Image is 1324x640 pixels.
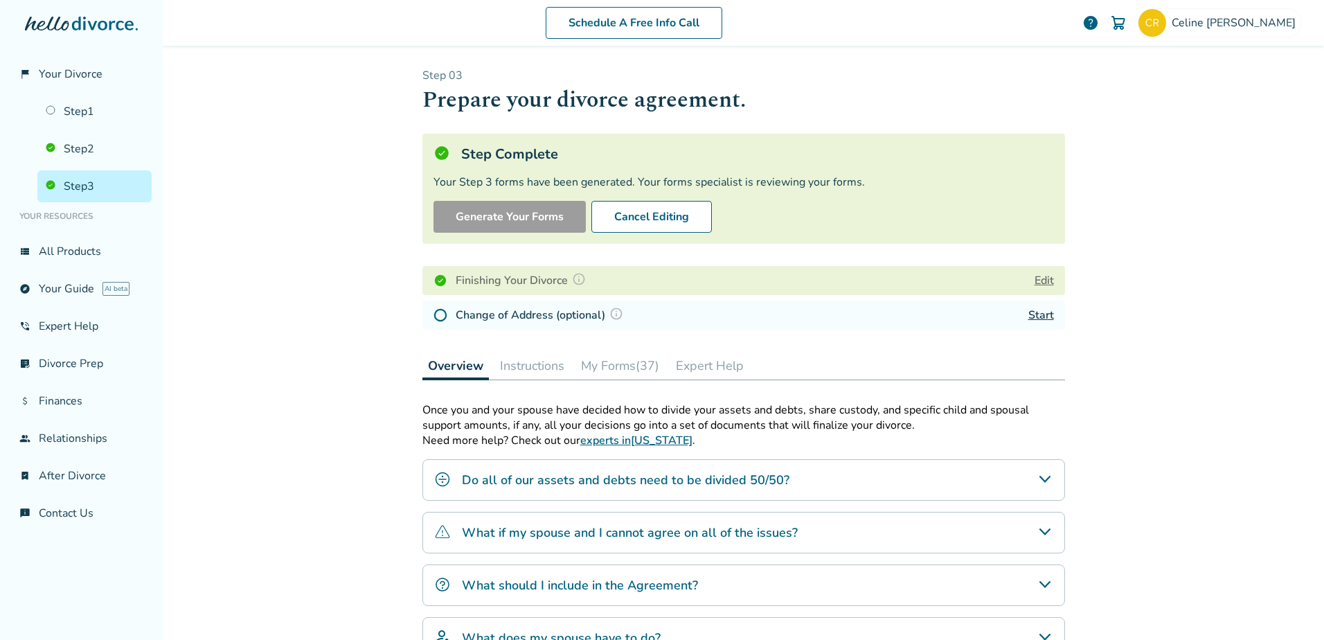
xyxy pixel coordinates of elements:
h1: Prepare your divorce agreement. [422,83,1065,117]
a: Step3 [37,170,152,202]
img: Question Mark [609,307,623,321]
span: bookmark_check [19,470,30,481]
span: chat_info [19,508,30,519]
img: What if my spouse and I cannot agree on all of the issues? [434,524,451,540]
span: Celine [PERSON_NAME] [1172,15,1301,30]
span: list_alt_check [19,358,30,369]
button: Instructions [494,352,570,380]
button: Generate Your Forms [433,201,586,233]
span: phone_in_talk [19,321,30,332]
h4: What if my spouse and I cannot agree on all of the issues? [462,524,798,542]
a: exploreYour GuideAI beta [11,273,152,305]
h4: Do all of our assets and debts need to be divided 50/50? [462,471,789,489]
span: attach_money [19,395,30,407]
p: Need more help? Check out our . [422,433,1065,448]
img: celinekoroberson@gmail.com [1138,9,1166,37]
p: Once you and your spouse have decided how to divide your assets and debts, share custody, and spe... [422,402,1065,433]
a: help [1082,15,1099,31]
a: chat_infoContact Us [11,497,152,529]
button: Cancel Editing [591,201,712,233]
span: Your Divorce [39,66,102,82]
span: flag_2 [19,69,30,80]
h4: Change of Address (optional) [456,306,627,324]
div: Your Step 3 forms have been generated. Your forms specialist is reviewing your forms. [433,175,1054,190]
a: Start [1028,308,1054,323]
div: What should I include in the Agreement? [422,565,1065,606]
img: Completed [433,274,447,287]
button: My Forms(37) [575,352,665,380]
a: list_alt_checkDivorce Prep [11,348,152,380]
button: Overview [422,352,489,380]
a: groupRelationships [11,423,152,454]
button: Expert Help [670,352,749,380]
img: What should I include in the Agreement? [434,576,451,593]
div: What if my spouse and I cannot agree on all of the issues? [422,512,1065,553]
h4: What should I include in the Agreement? [462,576,698,594]
span: view_list [19,246,30,257]
span: group [19,433,30,444]
a: Step1 [37,96,152,127]
span: explore [19,283,30,294]
button: Edit [1035,272,1054,289]
img: Cart [1110,15,1127,31]
a: view_listAll Products [11,235,152,267]
iframe: Chat Widget [1255,574,1324,640]
a: attach_moneyFinances [11,385,152,417]
img: Do all of our assets and debts need to be divided 50/50? [434,471,451,488]
p: Step 0 3 [422,68,1065,83]
img: Not Started [433,308,447,322]
li: Your Resources [11,202,152,230]
h4: Finishing Your Divorce [456,272,590,290]
a: Schedule A Free Info Call [546,7,722,39]
span: AI beta [102,282,129,296]
h5: Step Complete [461,145,558,163]
a: Step2 [37,133,152,165]
a: experts in[US_STATE] [580,433,692,448]
a: phone_in_talkExpert Help [11,310,152,342]
div: Do all of our assets and debts need to be divided 50/50? [422,459,1065,501]
img: Question Mark [572,272,586,286]
a: flag_2Your Divorce [11,58,152,90]
a: bookmark_checkAfter Divorce [11,460,152,492]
